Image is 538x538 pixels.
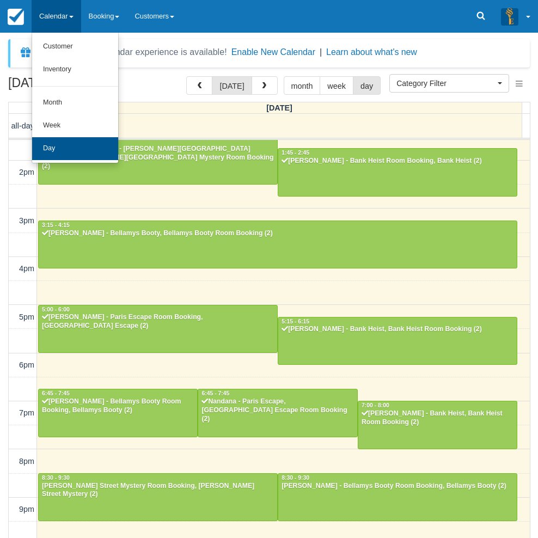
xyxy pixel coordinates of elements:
span: 5pm [19,313,34,321]
span: 7pm [19,408,34,417]
span: 3pm [19,216,34,225]
button: Enable New Calendar [231,47,315,58]
div: [PERSON_NAME] - Bellamys Booty Room Booking, Bellamys Booty (2) [41,398,194,415]
div: [PERSON_NAME] Street Mystery Room Booking, [PERSON_NAME] Street Mystery (2) [41,482,274,499]
div: [PERSON_NAME] - Bank Heist, Bank Heist Room Booking (2) [361,409,514,427]
a: Inventory [32,58,118,81]
button: Category Filter [389,74,509,93]
img: A3 [501,8,518,25]
a: 1:45 - 2:45[PERSON_NAME] - Bank Heist Room Booking, Bank Heist (2) [278,148,517,196]
div: [PERSON_NAME] - Bank Heist, Bank Heist Room Booking (2) [281,325,514,334]
a: 7:00 - 8:00[PERSON_NAME] - Bank Heist, Bank Heist Room Booking (2) [358,401,517,449]
a: Week [32,114,118,137]
span: 6:45 - 7:45 [42,390,70,396]
div: [PERSON_NAME] - Bellamys Booty Room Booking, Bellamys Booty (2) [281,482,514,491]
span: 8:30 - 9:30 [42,475,70,481]
span: Category Filter [396,78,495,89]
button: [DATE] [212,76,252,95]
a: Day [32,137,118,160]
a: Learn about what's new [326,47,417,57]
div: [PERSON_NAME]'eed - [PERSON_NAME][GEOGRAPHIC_DATA] Mystery, [PERSON_NAME][GEOGRAPHIC_DATA] Myster... [41,145,274,171]
a: 8:30 - 9:30[PERSON_NAME] - Bellamys Booty Room Booking, Bellamys Booty (2) [278,473,517,521]
a: Month [32,91,118,114]
span: 2pm [19,168,34,176]
div: Nandana - Paris Escape, [GEOGRAPHIC_DATA] Escape Room Booking (2) [201,398,354,424]
span: all-day [11,121,34,130]
span: 8pm [19,457,34,466]
a: 1:30 - 2:30[PERSON_NAME]'eed - [PERSON_NAME][GEOGRAPHIC_DATA] Mystery, [PERSON_NAME][GEOGRAPHIC_D... [38,136,278,184]
span: | [320,47,322,57]
span: 1:45 - 2:45 [282,150,309,156]
span: 6:45 - 7:45 [201,390,229,396]
button: day [353,76,381,95]
img: checkfront-main-nav-mini-logo.png [8,9,24,25]
span: 9pm [19,505,34,513]
a: Customer [32,35,118,58]
a: 3:15 - 4:15[PERSON_NAME] - Bellamys Booty, Bellamys Booty Room Booking (2) [38,221,517,268]
div: [PERSON_NAME] - Paris Escape Room Booking, [GEOGRAPHIC_DATA] Escape (2) [41,313,274,331]
a: 6:45 - 7:45[PERSON_NAME] - Bellamys Booty Room Booking, Bellamys Booty (2) [38,389,198,437]
div: A new Booking Calendar experience is available! [36,46,227,59]
ul: Calendar [32,33,119,163]
span: 8:30 - 9:30 [282,475,309,481]
div: [PERSON_NAME] - Bank Heist Room Booking, Bank Heist (2) [281,157,514,166]
span: 4pm [19,264,34,273]
a: 5:00 - 6:00[PERSON_NAME] - Paris Escape Room Booking, [GEOGRAPHIC_DATA] Escape (2) [38,305,278,353]
div: [PERSON_NAME] - Bellamys Booty, Bellamys Booty Room Booking (2) [41,229,514,238]
a: 5:15 - 6:15[PERSON_NAME] - Bank Heist, Bank Heist Room Booking (2) [278,317,517,365]
span: 5:15 - 6:15 [282,319,309,325]
button: month [284,76,321,95]
button: week [320,76,353,95]
span: 7:00 - 8:00 [362,402,389,408]
h2: [DATE] [8,76,146,96]
span: 6pm [19,360,34,369]
a: 6:45 - 7:45Nandana - Paris Escape, [GEOGRAPHIC_DATA] Escape Room Booking (2) [198,389,357,437]
a: 8:30 - 9:30[PERSON_NAME] Street Mystery Room Booking, [PERSON_NAME] Street Mystery (2) [38,473,278,521]
span: [DATE] [266,103,292,112]
span: 3:15 - 4:15 [42,222,70,228]
span: 5:00 - 6:00 [42,307,70,313]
